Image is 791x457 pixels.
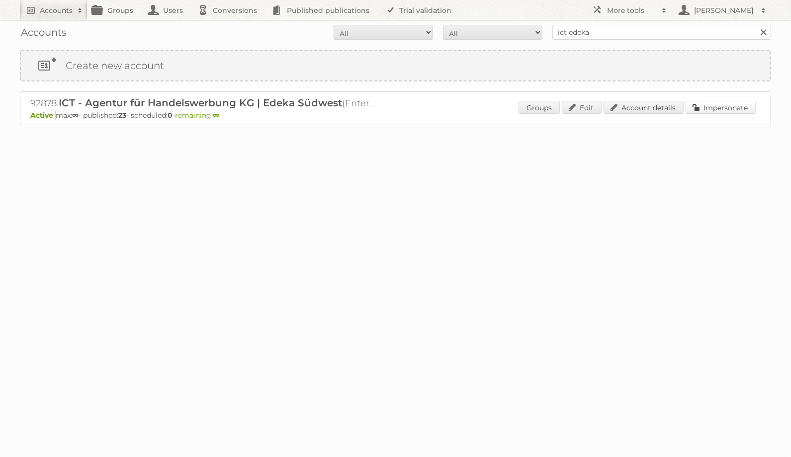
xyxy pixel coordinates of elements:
[604,101,684,114] a: Account details
[72,111,79,120] strong: ∞
[118,111,126,120] strong: 23
[59,97,342,109] span: ICT - Agentur für Handelswerbung KG | Edeka Südwest
[21,51,770,80] a: Create new account
[30,111,56,120] span: Active
[519,101,560,114] a: Groups
[30,111,761,120] p: max: - published: - scheduled: -
[562,101,602,114] a: Edit
[686,101,756,114] a: Impersonate
[30,97,378,110] h2: 92878: (Enterprise ∞) - TRIAL
[40,5,73,15] h2: Accounts
[607,5,657,15] h2: More tools
[175,111,219,120] span: remaining:
[168,111,173,120] strong: 0
[692,5,756,15] h2: [PERSON_NAME]
[213,111,219,120] strong: ∞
